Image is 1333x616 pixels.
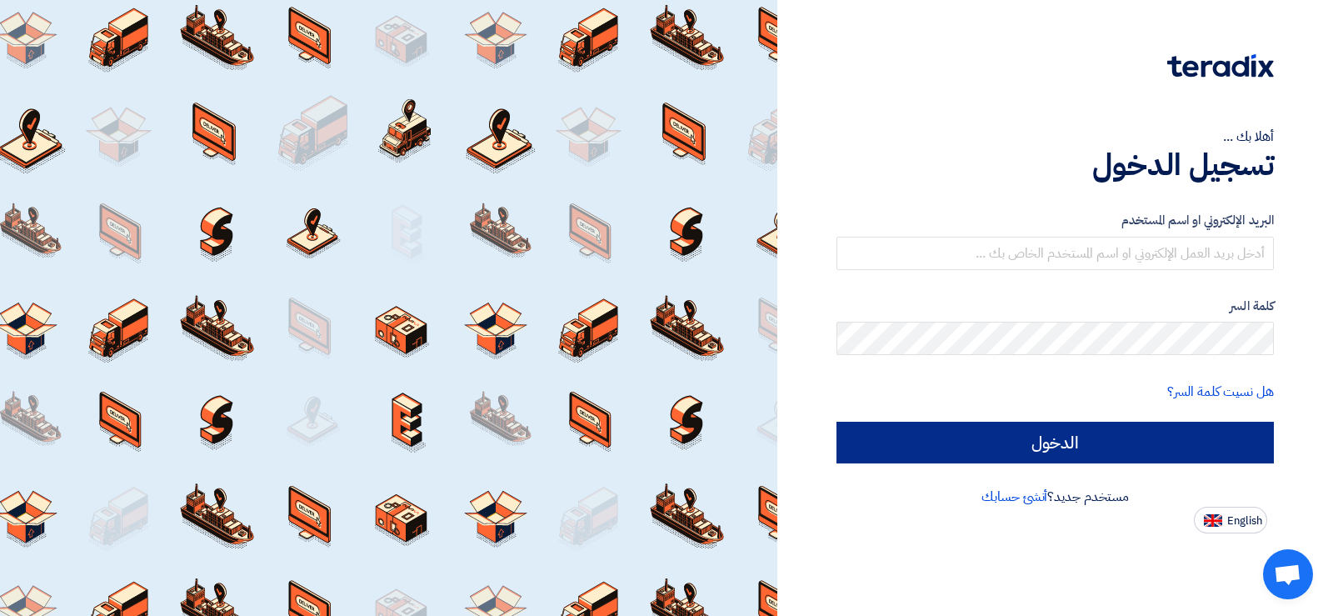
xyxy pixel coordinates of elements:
div: Open chat [1263,549,1313,599]
h1: تسجيل الدخول [836,147,1274,183]
div: أهلا بك ... [836,127,1274,147]
button: English [1194,507,1267,533]
label: البريد الإلكتروني او اسم المستخدم [836,211,1274,230]
div: مستخدم جديد؟ [836,487,1274,507]
label: كلمة السر [836,297,1274,316]
input: الدخول [836,422,1274,463]
a: أنشئ حسابك [981,487,1047,507]
a: هل نسيت كلمة السر؟ [1167,382,1274,402]
img: en-US.png [1204,514,1222,527]
span: English [1227,515,1262,527]
input: أدخل بريد العمل الإلكتروني او اسم المستخدم الخاص بك ... [836,237,1274,270]
img: Teradix logo [1167,54,1274,78]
